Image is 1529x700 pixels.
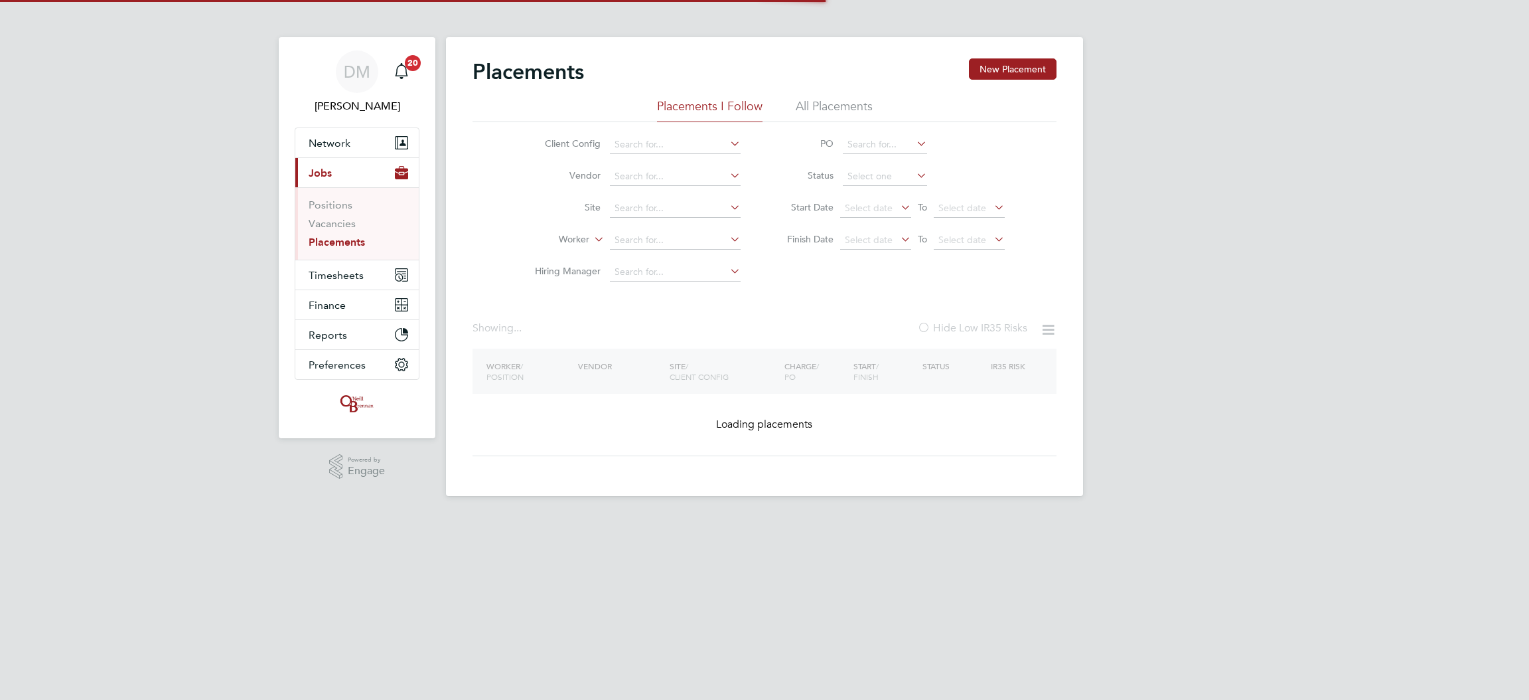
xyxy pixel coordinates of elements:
[309,329,347,341] span: Reports
[309,269,364,282] span: Timesheets
[388,50,415,93] a: 20
[524,169,601,181] label: Vendor
[938,234,986,246] span: Select date
[657,98,763,122] li: Placements I Follow
[514,321,522,335] span: ...
[338,393,376,414] img: oneillandbrennan-logo-retina.png
[309,167,332,179] span: Jobs
[295,50,419,114] a: DM[PERSON_NAME]
[774,201,834,213] label: Start Date
[524,265,601,277] label: Hiring Manager
[295,320,419,349] button: Reports
[845,202,893,214] span: Select date
[938,202,986,214] span: Select date
[309,217,356,230] a: Vacancies
[917,321,1027,335] label: Hide Low IR35 Risks
[610,231,741,250] input: Search for...
[309,236,365,248] a: Placements
[774,137,834,149] label: PO
[524,137,601,149] label: Client Config
[295,158,419,187] button: Jobs
[524,201,601,213] label: Site
[279,37,435,438] nav: Main navigation
[610,167,741,186] input: Search for...
[295,393,419,414] a: Go to home page
[914,199,931,216] span: To
[405,55,421,71] span: 20
[610,135,741,154] input: Search for...
[295,350,419,379] button: Preferences
[796,98,873,122] li: All Placements
[344,63,370,80] span: DM
[309,299,346,311] span: Finance
[774,233,834,245] label: Finish Date
[295,98,419,114] span: Danielle Murphy
[473,321,524,335] div: Showing
[969,58,1056,80] button: New Placement
[295,260,419,290] button: Timesheets
[348,454,385,466] span: Powered by
[295,187,419,260] div: Jobs
[348,466,385,477] span: Engage
[610,199,741,218] input: Search for...
[845,234,893,246] span: Select date
[295,128,419,157] button: Network
[309,199,352,211] a: Positions
[295,290,419,319] button: Finance
[329,454,386,480] a: Powered byEngage
[309,359,366,371] span: Preferences
[473,58,584,85] h2: Placements
[309,137,350,149] span: Network
[513,233,589,246] label: Worker
[843,135,927,154] input: Search for...
[843,167,927,186] input: Select one
[914,230,931,248] span: To
[774,169,834,181] label: Status
[610,263,741,282] input: Search for...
